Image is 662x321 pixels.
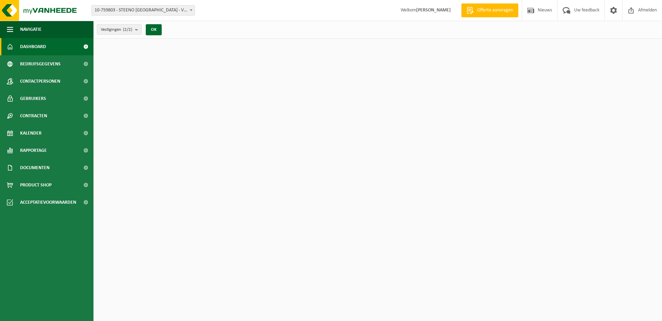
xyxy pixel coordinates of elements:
[416,8,451,13] strong: [PERSON_NAME]
[20,142,47,159] span: Rapportage
[20,107,47,125] span: Contracten
[20,73,60,90] span: Contactpersonen
[123,27,132,32] count: (2/2)
[97,24,142,35] button: Vestigingen(2/2)
[20,159,50,176] span: Documenten
[461,3,518,17] a: Offerte aanvragen
[20,21,42,38] span: Navigatie
[92,6,195,15] span: 10-759803 - STEENO NV - VICHTE
[20,55,61,73] span: Bedrijfsgegevens
[20,90,46,107] span: Gebruikers
[91,5,195,16] span: 10-759803 - STEENO NV - VICHTE
[20,194,76,211] span: Acceptatievoorwaarden
[475,7,515,14] span: Offerte aanvragen
[20,38,46,55] span: Dashboard
[146,24,162,35] button: OK
[20,125,42,142] span: Kalender
[101,25,132,35] span: Vestigingen
[20,176,52,194] span: Product Shop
